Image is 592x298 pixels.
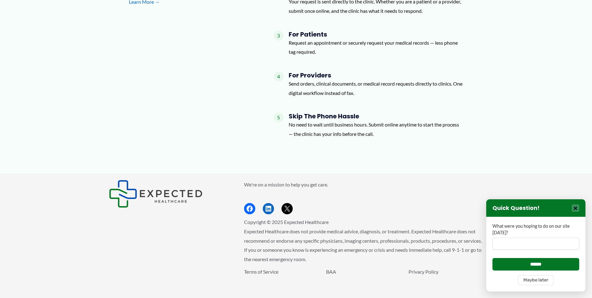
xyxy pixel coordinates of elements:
aside: Footer Widget 1 [109,180,228,208]
h4: Skip the Phone Hassle [289,112,463,120]
aside: Footer Widget 3 [244,267,483,291]
h4: For Providers [289,72,463,79]
span: Copyright © 2025 Expected Healthcare [244,219,329,225]
button: Close [572,204,579,212]
aside: Footer Widget 2 [244,180,483,215]
img: Expected Healthcare Logo - side, dark font, small [109,180,203,208]
span: Expected Healthcare does not provide medical advice, diagnosis, or treatment. Expected Healthcare... [244,228,482,262]
label: What were you hoping to do on our site [DATE]? [492,223,579,236]
button: Maybe later [518,275,554,285]
a: Terms of Service [244,269,278,275]
h3: Quick Question! [492,205,540,212]
a: Privacy Policy [409,269,438,275]
p: Request an appointment or securely request your medical records — less phone tag required. [289,38,463,57]
span: 5 [274,112,284,122]
span: 3 [274,31,284,41]
p: Send orders, clinical documents, or medical record requests directly to clinics. One digital work... [289,79,463,97]
span: 4 [274,72,284,82]
p: We're on a mission to help you get care. [244,180,483,189]
a: BAA [326,269,336,275]
p: No need to wait until business hours. Submit online anytime to start the process — the clinic has... [289,120,463,138]
h4: For Patients [289,31,463,38]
